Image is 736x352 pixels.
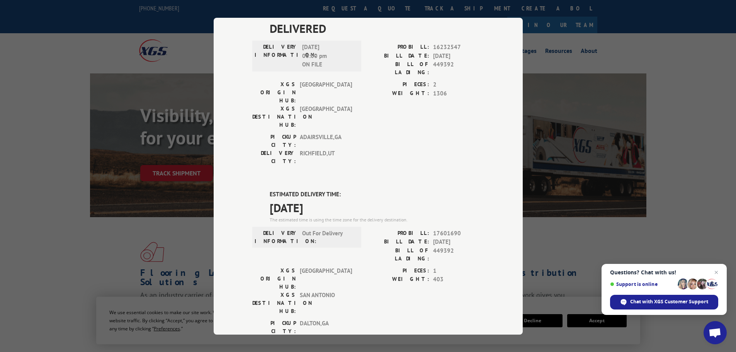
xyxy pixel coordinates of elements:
[368,229,429,238] label: PROBILL:
[255,43,298,69] label: DELIVERY INFORMATION:
[433,246,484,262] span: 449392
[368,275,429,284] label: WEIGHT:
[630,298,708,305] span: Chat with XGS Customer Support
[712,268,721,277] span: Close chat
[270,199,484,216] span: [DATE]
[433,238,484,247] span: [DATE]
[270,190,484,199] label: ESTIMATED DELIVERY TIME:
[704,321,727,344] div: Open chat
[252,133,296,149] label: PICKUP CITY:
[252,266,296,291] label: XGS ORIGIN HUB:
[368,60,429,77] label: BILL OF LADING:
[270,20,484,37] span: DELIVERED
[433,43,484,52] span: 16232547
[300,105,352,129] span: [GEOGRAPHIC_DATA]
[302,229,354,245] span: Out For Delivery
[252,291,296,315] label: XGS DESTINATION HUB:
[300,149,352,165] span: RICHFIELD , UT
[300,266,352,291] span: [GEOGRAPHIC_DATA]
[300,80,352,105] span: [GEOGRAPHIC_DATA]
[433,266,484,275] span: 1
[368,89,429,98] label: WEIGHT:
[433,275,484,284] span: 403
[368,266,429,275] label: PIECES:
[610,281,675,287] span: Support is online
[368,51,429,60] label: BILL DATE:
[433,89,484,98] span: 1306
[270,216,484,223] div: The estimated time is using the time zone for the delivery destination.
[368,246,429,262] label: BILL OF LADING:
[252,80,296,105] label: XGS ORIGIN HUB:
[300,319,352,335] span: DALTON , GA
[300,133,352,149] span: ADAIRSVILLE , GA
[252,105,296,129] label: XGS DESTINATION HUB:
[368,43,429,52] label: PROBILL:
[610,295,718,309] div: Chat with XGS Customer Support
[610,269,718,275] span: Questions? Chat with us!
[302,43,354,69] span: [DATE] 06:00 pm ON FILE
[252,149,296,165] label: DELIVERY CITY:
[433,51,484,60] span: [DATE]
[433,80,484,89] span: 2
[433,60,484,77] span: 449392
[433,229,484,238] span: 17601690
[368,238,429,247] label: BILL DATE:
[368,80,429,89] label: PIECES:
[300,291,352,315] span: SAN ANTONIO
[252,319,296,335] label: PICKUP CITY:
[255,229,298,245] label: DELIVERY INFORMATION:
